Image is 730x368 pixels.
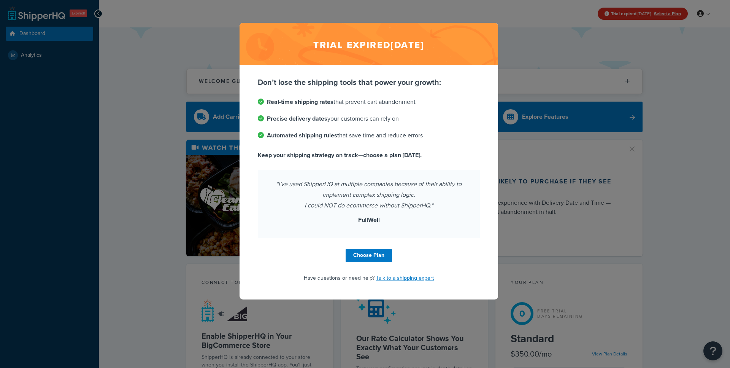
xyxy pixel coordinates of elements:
[267,114,327,123] strong: Precise delivery dates
[258,150,480,161] p: Keep your shipping strategy on track—choose a plan [DATE].
[267,215,471,225] p: FullWell
[267,179,471,211] p: “I've used ShipperHQ at multiple companies because of their ability to implement complex shipping...
[376,274,434,282] a: Talk to a shipping expert
[267,97,333,106] strong: Real-time shipping rates
[258,130,480,141] li: that save time and reduce errors
[240,23,498,65] h2: Trial expired [DATE]
[267,131,337,140] strong: Automated shipping rules
[258,113,480,124] li: your customers can rely on
[258,77,480,88] p: Don’t lose the shipping tools that power your growth:
[258,273,480,284] p: Have questions or need help?
[346,249,392,262] a: Choose Plan
[258,97,480,107] li: that prevent cart abandonment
